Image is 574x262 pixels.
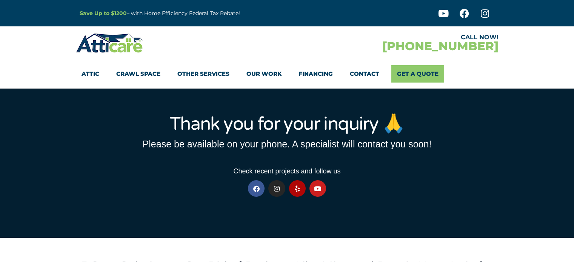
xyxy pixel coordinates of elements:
nav: Menu [82,65,493,83]
p: – with Home Efficiency Federal Tax Rebate! [80,9,324,18]
a: Financing [299,65,333,83]
a: Crawl Space [116,65,160,83]
a: Other Services [177,65,229,83]
h3: Check recent projects and follow us [80,168,495,175]
h1: Thank you for your inquiry 🙏 [80,115,495,133]
h3: Please be available on your phone. A specialist will contact you soon! [80,139,495,149]
div: CALL NOW! [287,34,499,40]
a: Get A Quote [391,65,444,83]
a: Contact [350,65,379,83]
a: Our Work [246,65,282,83]
a: Attic [82,65,99,83]
a: Save Up to $1200 [80,10,127,17]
